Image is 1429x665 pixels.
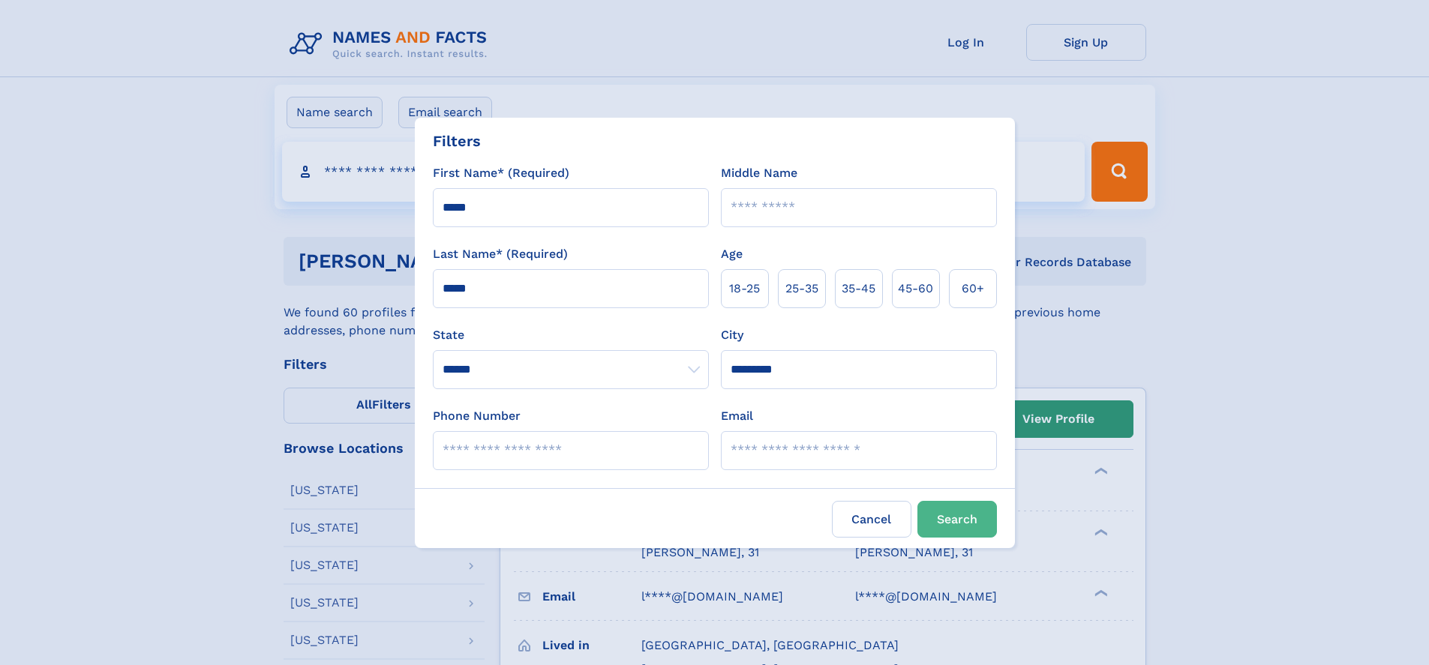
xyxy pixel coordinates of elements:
[433,245,568,263] label: Last Name* (Required)
[433,164,569,182] label: First Name* (Required)
[721,245,743,263] label: Age
[898,280,933,298] span: 45‑60
[721,407,753,425] label: Email
[729,280,760,298] span: 18‑25
[842,280,875,298] span: 35‑45
[832,501,911,538] label: Cancel
[721,164,797,182] label: Middle Name
[433,326,709,344] label: State
[917,501,997,538] button: Search
[785,280,818,298] span: 25‑35
[721,326,743,344] label: City
[962,280,984,298] span: 60+
[433,130,481,152] div: Filters
[433,407,521,425] label: Phone Number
